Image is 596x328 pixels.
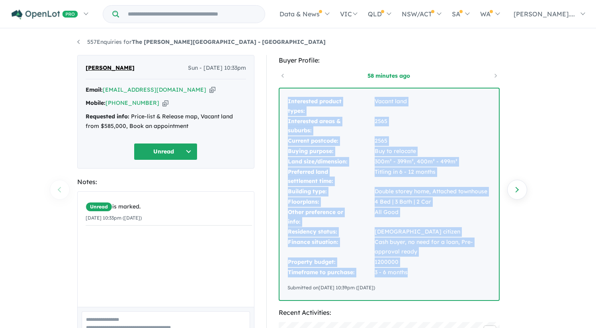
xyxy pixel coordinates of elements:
[86,86,103,93] strong: Email:
[77,37,519,47] nav: breadcrumb
[12,10,78,20] img: Openlot PRO Logo White
[279,55,500,66] div: Buyer Profile:
[374,207,491,227] td: All Good
[287,227,374,237] td: Residency status:
[374,157,491,167] td: 300m² - 399m², 400m² - 499m²
[86,63,135,73] span: [PERSON_NAME]
[287,157,374,167] td: Land size/dimension:
[287,284,491,292] div: Submitted on [DATE] 10:39pm ([DATE])
[287,146,374,157] td: Buying purpose:
[209,86,215,94] button: Copy
[374,116,491,136] td: 2565
[287,237,374,257] td: Finance situation:
[188,63,246,73] span: Sun - [DATE] 10:33pm
[287,257,374,267] td: Property budget:
[86,215,142,221] small: [DATE] 10:33pm ([DATE])
[374,237,491,257] td: Cash buyer, no need for a loan, Pre-approval ready
[134,143,197,160] button: Unread
[374,136,491,146] td: 2565
[86,112,246,131] div: Price-list & Release map, Vacant land from $585,000, Book an appointment
[287,96,374,116] td: Interested product types:
[374,187,491,197] td: Double storey home, Attached townhouse
[374,267,491,278] td: 3 - 6 months
[86,202,112,212] span: Unread
[103,86,206,93] a: [EMAIL_ADDRESS][DOMAIN_NAME]
[287,207,374,227] td: Other preference or info:
[287,187,374,197] td: Building type:
[374,197,491,207] td: 4 Bed | 3 Bath | 2 Car
[287,197,374,207] td: Floorplans:
[121,6,263,23] input: Try estate name, suburb, builder or developer
[279,307,500,318] div: Recent Activities:
[374,146,491,157] td: Buy to relocate
[374,96,491,116] td: Vacant land
[514,10,575,18] span: [PERSON_NAME]....
[374,227,491,237] td: [DEMOGRAPHIC_DATA] citizen
[132,38,326,45] strong: The [PERSON_NAME][GEOGRAPHIC_DATA] - [GEOGRAPHIC_DATA]
[355,72,423,80] a: 58 minutes ago
[77,38,326,45] a: 557Enquiries forThe [PERSON_NAME][GEOGRAPHIC_DATA] - [GEOGRAPHIC_DATA]
[77,177,254,187] div: Notes:
[374,257,491,267] td: 1200000
[86,202,252,212] div: is marked.
[374,167,491,187] td: Titling in 6 - 12 months
[86,99,106,106] strong: Mobile:
[287,167,374,187] td: Preferred land settlement time:
[287,136,374,146] td: Current postcode:
[287,267,374,278] td: Timeframe to purchase:
[162,99,168,107] button: Copy
[86,113,129,120] strong: Requested info:
[106,99,159,106] a: [PHONE_NUMBER]
[287,116,374,136] td: Interested areas & suburbs:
